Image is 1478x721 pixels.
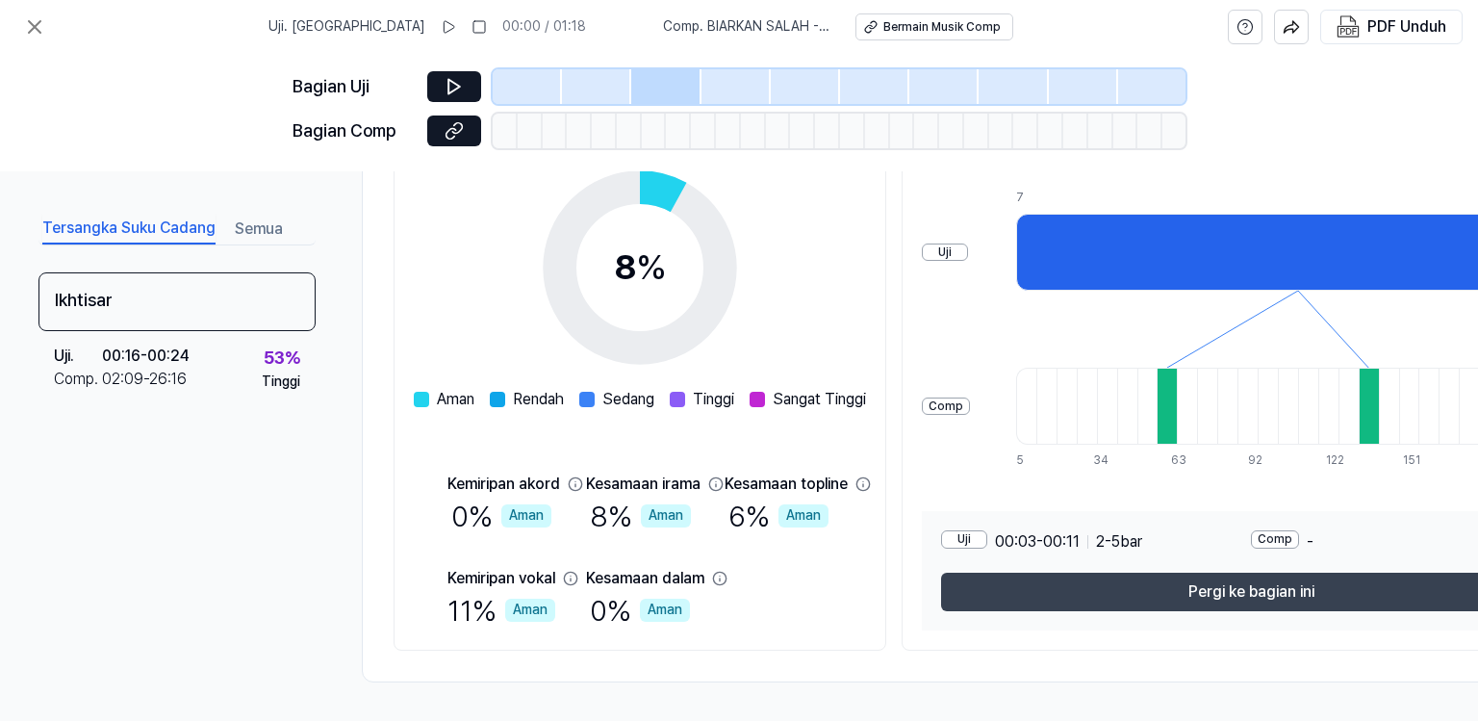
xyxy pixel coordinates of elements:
div: 0 % [451,496,551,536]
span: Rendah [513,388,564,411]
div: 122 [1326,452,1346,469]
span: Sangat Tinggi [773,388,866,411]
div: 151 [1403,452,1423,469]
button: Bermain Musik Comp [855,13,1013,40]
button: help [1228,10,1262,44]
span: Tinggi [693,388,734,411]
div: Kesamaan topline [725,473,848,496]
div: Comp. [54,368,102,391]
div: Comp [1251,530,1299,549]
button: Semua [235,214,283,245]
div: Tinggi [262,373,300,392]
div: 92 [1248,452,1268,469]
div: 5 [1016,452,1036,469]
div: 0 % [590,590,690,631]
svg: help [1236,17,1254,37]
img: saham [1283,18,1300,36]
div: Aman [640,599,690,622]
div: Kemiripan akord [447,473,560,496]
div: Bermain Musik Comp [883,19,1001,36]
div: 00:16-00:24 [102,345,190,368]
div: 8 % [590,496,691,536]
div: Aman [501,504,551,528]
div: Comp [922,398,970,416]
div: Kemiripan vokal [447,567,555,590]
div: 02:09-26:16 [102,368,187,391]
div: Uji. [54,345,102,368]
div: Bagian Comp [293,117,416,145]
img: PDF Unduh [1337,15,1360,39]
div: 00:00 / 01:18 [502,17,586,37]
div: PDF Unduh [1367,14,1446,39]
button: Tersangka Suku Cadang [42,214,216,245]
div: Uji [941,530,987,549]
span: 00:03-00:11 [995,530,1080,554]
span: Sedang [602,388,654,411]
div: 8 [614,242,667,294]
span: Aman [437,388,474,411]
div: 11 % [447,590,555,631]
div: Bagian Uji [293,73,416,101]
button: PDF Unduh [1333,11,1450,43]
div: 53% [264,345,300,373]
div: Kesamaan dalam [586,567,704,590]
div: Kesamaan irama [586,473,701,496]
div: 63 [1171,452,1191,469]
div: 34 [1093,452,1113,469]
div: Uji [922,244,968,262]
span: Comp. BIARKAN SALAH - PERI DALAM [663,17,832,37]
div: 6 % [728,496,828,536]
div: Aman [641,504,691,528]
div: Aman [505,599,555,622]
div: Aman [778,504,828,528]
div: Ikhtisar [38,272,316,331]
span: % [636,246,667,288]
span: Uji. [GEOGRAPHIC_DATA] [268,17,425,37]
span: 2-5bar [1096,530,1142,554]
